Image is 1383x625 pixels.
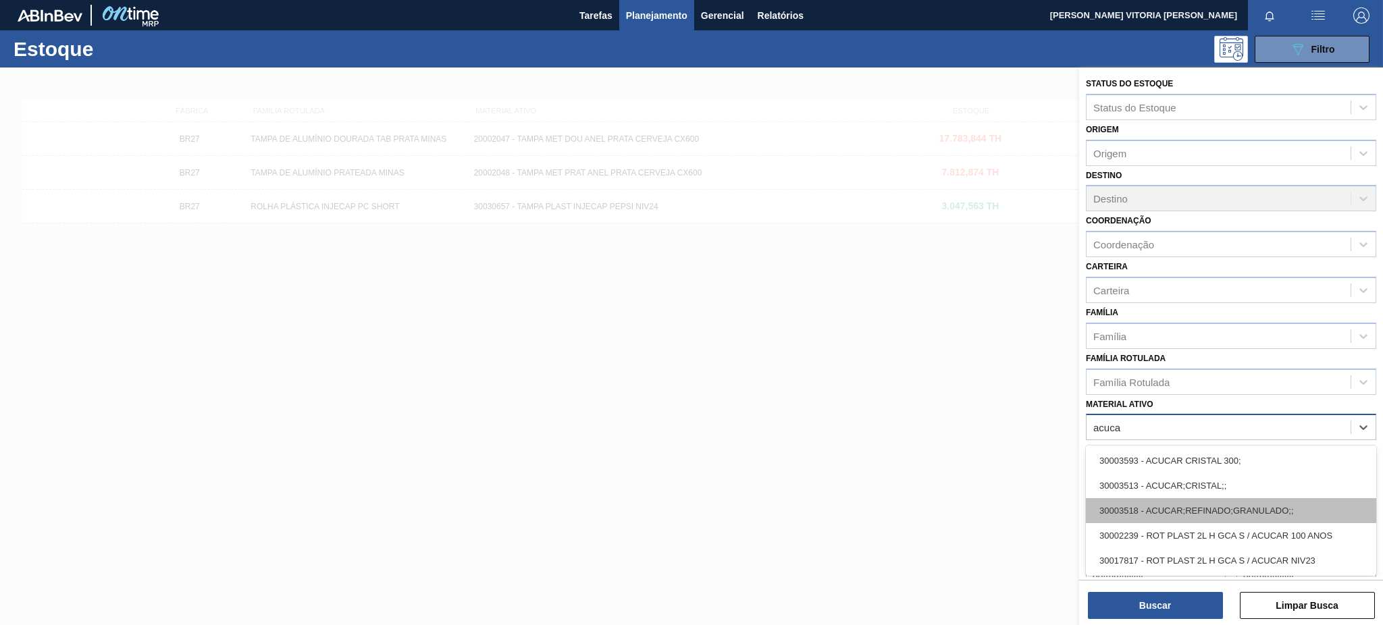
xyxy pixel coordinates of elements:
div: 30017817 - ROT PLAST 2L H GCA S / ACUCAR NIV23 [1086,548,1376,573]
label: Família Rotulada [1086,354,1166,363]
label: Destino [1086,171,1122,180]
span: Planejamento [626,7,687,24]
input: dd/mm/yyyy [1086,563,1226,590]
div: Origem [1093,147,1126,159]
div: Coordenação [1093,239,1154,250]
input: dd/mm/yyyy [1236,563,1376,590]
div: 30003518 - ACUCAR;REFINADO;GRANULADO;; [1086,498,1376,523]
div: 30003513 - ACUCAR;CRISTAL;; [1086,473,1376,498]
label: Origem [1086,125,1119,134]
div: Status do Estoque [1093,101,1176,113]
label: Status do Estoque [1086,79,1173,88]
span: Gerencial [701,7,744,24]
img: Logout [1353,7,1369,24]
div: 30003593 - ACUCAR CRISTAL 300; [1086,448,1376,473]
button: Notificações [1248,6,1291,25]
div: Família Rotulada [1093,376,1170,387]
div: Família [1093,330,1126,342]
label: Material ativo [1086,400,1153,409]
label: Família [1086,308,1118,317]
button: Filtro [1255,36,1369,63]
span: Tarefas [579,7,612,24]
img: TNhmsLtSVTkK8tSr43FrP2fwEKptu5GPRR3wAAAABJRU5ErkJggg== [18,9,82,22]
div: Pogramando: nenhum usuário selecionado [1214,36,1248,63]
div: 30002239 - ROT PLAST 2L H GCA S / ACUCAR 100 ANOS [1086,523,1376,548]
label: Carteira [1086,262,1128,271]
span: Relatórios [758,7,804,24]
div: Carteira [1093,284,1129,296]
img: userActions [1310,7,1326,24]
h1: Estoque [14,41,217,57]
span: Filtro [1311,44,1335,55]
label: Coordenação [1086,216,1151,225]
